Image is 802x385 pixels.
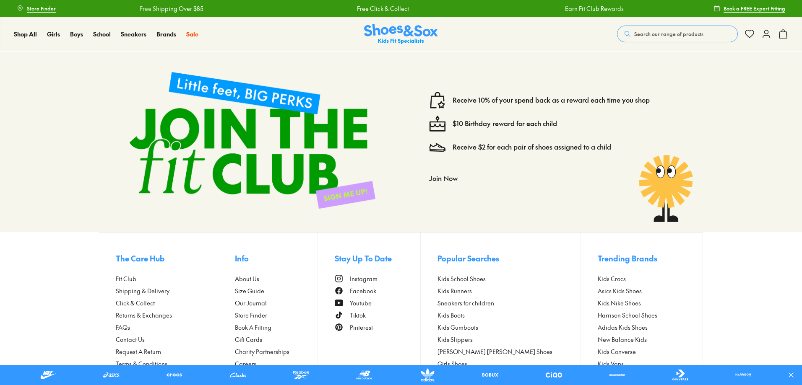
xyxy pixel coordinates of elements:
a: Kids Runners [437,287,581,295]
span: Popular Searches [437,253,499,264]
a: Terms & Conditions [116,359,218,368]
span: Store Finder [235,311,267,320]
a: Store Finder [17,1,56,16]
span: Fit Club [116,274,136,283]
span: Request A Return [116,347,161,356]
a: Size Guide [235,287,318,295]
a: Earn Fit Club Rewards [565,4,623,13]
button: Search our range of products [617,26,738,42]
span: Adidas Kids Shoes [598,323,648,332]
span: Store Finder [27,5,56,12]
span: Careers [235,359,256,368]
button: Info [235,249,318,268]
span: Brands [156,30,176,38]
span: Tiktok [350,311,366,320]
span: Pinterest [350,323,373,332]
a: Adidas Kids Shoes [598,323,686,332]
span: Trending Brands [598,253,657,264]
span: Gift Cards [235,335,262,344]
span: Search our range of products [634,30,703,38]
span: Instagram [350,274,378,283]
a: Asics Kids Shoes [598,287,686,295]
span: Click & Collect [116,299,155,307]
a: Shoes & Sox [364,24,438,44]
span: Returns & Exchanges [116,311,172,320]
button: Stay Up To Date [335,249,420,268]
a: Click & Collect [116,299,218,307]
a: Girls [47,30,60,39]
a: Returns & Exchanges [116,311,218,320]
img: SNS_Logo_Responsive.svg [364,24,438,44]
a: Book a FREE Expert Fitting [713,1,785,16]
span: Terms & Conditions [116,359,167,368]
img: vector1.svg [429,92,446,109]
span: Size Guide [235,287,264,295]
a: Gift Cards [235,335,318,344]
a: Instagram [335,274,420,283]
span: Book A Fitting [235,323,271,332]
button: The Care Hub [116,249,218,268]
span: The Care Hub [116,253,165,264]
span: Shop All [14,30,37,38]
span: Kids Boots [437,311,465,320]
a: Receive 10% of your spend back as a reward each time you shop [453,96,650,105]
a: Brands [156,30,176,39]
a: Store Finder [235,311,318,320]
a: Kids Crocs [598,274,686,283]
span: Kids School Shoes [437,274,486,283]
a: Book A Fitting [235,323,318,332]
a: Kids Nike Shoes [598,299,686,307]
span: Kids Gumboots [437,323,478,332]
span: Sale [186,30,198,38]
span: Kids Runners [437,287,472,295]
a: Kids Vans [598,359,686,368]
a: Kids School Shoes [437,274,581,283]
img: sign-up-footer.png [116,58,389,222]
img: cake--candle-birthday-event-special-sweet-cake-bake.svg [429,115,446,132]
span: Sneakers [121,30,146,38]
a: [PERSON_NAME] [PERSON_NAME] Shoes [437,347,581,356]
span: Kids Vans [598,359,624,368]
span: Kids Slippers [437,335,473,344]
span: Facebook [350,287,376,295]
span: Charity Partnerships [235,347,289,356]
a: Boys [70,30,83,39]
span: Contact Us [116,335,145,344]
a: Sneakers [121,30,146,39]
a: Shop All [14,30,37,39]
span: Our Journal [235,299,267,307]
span: Book a FREE Expert Fitting [724,5,785,12]
a: $10 Birthday reward for each child [453,119,557,128]
span: Stay Up To Date [335,253,392,264]
span: Boys [70,30,83,38]
a: Harrison School Shoes [598,311,686,320]
a: Kids Gumboots [437,323,581,332]
button: Trending Brands [598,249,686,268]
span: [PERSON_NAME] [PERSON_NAME] Shoes [437,347,552,356]
span: New Balance Kids [598,335,647,344]
span: Sneakers for children [437,299,494,307]
img: Vector_3098.svg [429,139,446,155]
a: Kids Boots [437,311,581,320]
a: Charity Partnerships [235,347,318,356]
a: Careers [235,359,318,368]
span: Girls [47,30,60,38]
span: Shipping & Delivery [116,287,169,295]
span: FAQs [116,323,130,332]
a: Receive $2 for each pair of shoes assigned to a child [453,142,611,152]
span: Kids Nike Shoes [598,299,641,307]
span: School [93,30,111,38]
a: Kids Converse [598,347,686,356]
a: Facebook [335,287,420,295]
a: Girls Shoes [437,359,581,368]
a: Request A Return [116,347,218,356]
a: Fit Club [116,274,218,283]
a: School [93,30,111,39]
span: Youtube [350,299,372,307]
span: Kids Converse [598,347,636,356]
span: Info [235,253,249,264]
span: Kids Crocs [598,274,626,283]
a: Youtube [335,299,420,307]
span: Girls Shoes [437,359,467,368]
a: Shipping & Delivery [116,287,218,295]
